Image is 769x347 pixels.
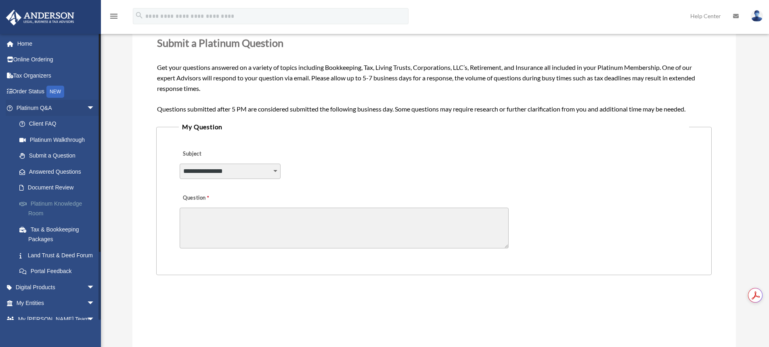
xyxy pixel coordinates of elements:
[751,10,763,22] img: User Pic
[6,311,107,327] a: My [PERSON_NAME] Teamarrow_drop_down
[11,247,107,263] a: Land Trust & Deed Forum
[11,132,107,148] a: Platinum Walkthrough
[11,148,103,164] a: Submit a Question
[179,121,689,132] legend: My Question
[87,100,103,116] span: arrow_drop_down
[11,164,107,180] a: Answered Questions
[6,84,107,100] a: Order StatusNEW
[180,193,242,204] label: Question
[6,67,107,84] a: Tax Organizers
[87,311,103,328] span: arrow_drop_down
[6,295,107,311] a: My Entitiesarrow_drop_down
[4,10,77,25] img: Anderson Advisors Platinum Portal
[11,116,107,132] a: Client FAQ
[11,263,107,280] a: Portal Feedback
[180,149,256,160] label: Subject
[135,11,144,20] i: search
[109,14,119,21] a: menu
[11,221,107,247] a: Tax & Bookkeeping Packages
[6,279,107,295] a: Digital Productsarrow_drop_down
[11,196,107,221] a: Platinum Knowledge Room
[159,300,281,332] iframe: reCAPTCHA
[46,86,64,98] div: NEW
[6,52,107,68] a: Online Ordering
[87,279,103,296] span: arrow_drop_down
[157,37,283,49] span: Submit a Platinum Question
[109,11,119,21] i: menu
[11,180,107,196] a: Document Review
[6,36,107,52] a: Home
[6,100,107,116] a: Platinum Q&Aarrow_drop_down
[87,295,103,312] span: arrow_drop_down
